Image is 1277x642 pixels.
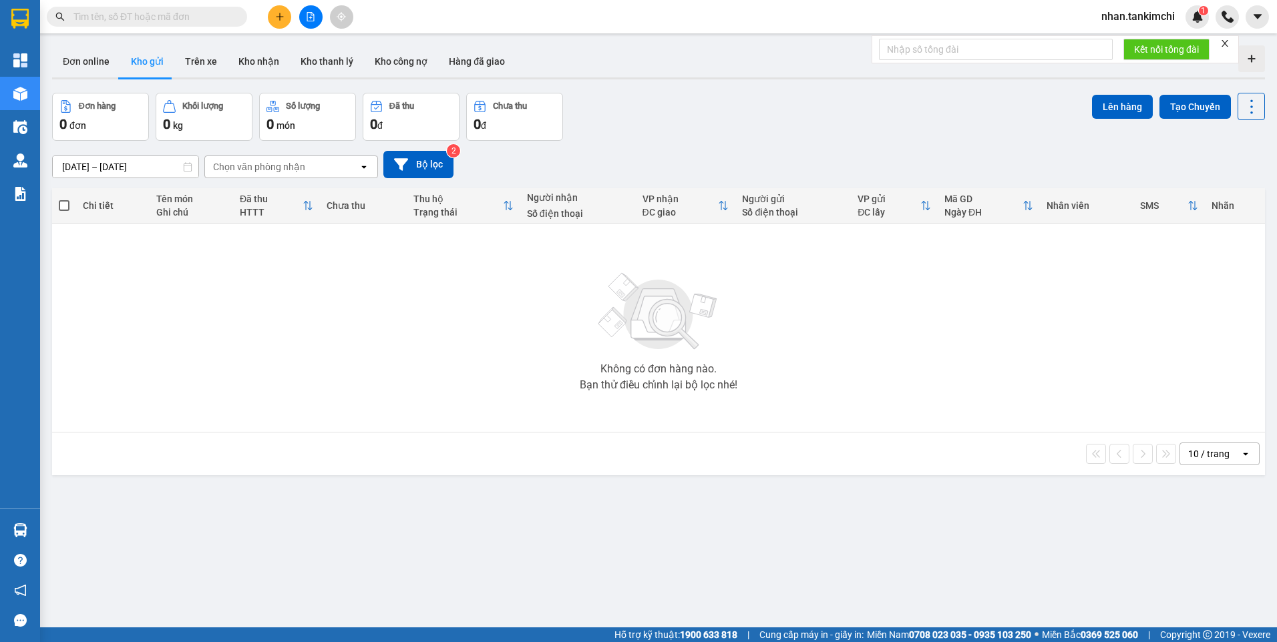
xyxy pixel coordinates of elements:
[1201,6,1206,15] span: 1
[13,187,27,201] img: solution-icon
[858,194,920,204] div: VP gửi
[55,12,65,21] span: search
[1220,39,1230,48] span: close
[268,5,291,29] button: plus
[643,194,719,204] div: VP nhận
[163,116,170,132] span: 0
[277,120,295,131] span: món
[173,120,183,131] span: kg
[53,156,198,178] input: Select a date range.
[474,116,481,132] span: 0
[481,120,486,131] span: đ
[174,45,228,77] button: Trên xe
[1133,188,1205,224] th: Toggle SortBy
[413,207,503,218] div: Trạng thái
[14,584,27,597] span: notification
[290,45,364,77] button: Kho thanh lý
[447,144,460,157] sup: 2
[742,207,844,218] div: Số điện thoại
[120,45,174,77] button: Kho gửi
[13,87,27,101] img: warehouse-icon
[259,93,356,141] button: Số lượng0món
[1203,630,1212,639] span: copyright
[1047,200,1127,211] div: Nhân viên
[69,120,86,131] span: đơn
[299,5,323,29] button: file-add
[13,153,27,168] img: warehouse-icon
[364,45,438,77] button: Kho công nợ
[493,101,527,111] div: Chưa thu
[1148,627,1150,642] span: |
[1240,448,1251,459] svg: open
[1092,95,1153,119] button: Lên hàng
[413,194,503,204] div: Thu hộ
[1091,8,1185,25] span: nhan.tankimchi
[527,208,629,219] div: Số điện thoại
[680,629,737,640] strong: 1900 633 818
[1140,200,1188,211] div: SMS
[337,12,346,21] span: aim
[13,120,27,134] img: warehouse-icon
[11,9,29,29] img: logo-vxr
[306,12,315,21] span: file-add
[52,93,149,141] button: Đơn hàng0đơn
[240,207,303,218] div: HTTT
[938,188,1040,224] th: Toggle SortBy
[1188,447,1230,460] div: 10 / trang
[527,192,629,203] div: Người nhận
[213,160,305,174] div: Chọn văn phòng nhận
[592,265,725,358] img: svg+xml;base64,PHN2ZyBjbGFzcz0ibGlzdC1wbHVnX19zdmciIHhtbG5zPSJodHRwOi8vd3d3LnczLm9yZy8yMDAwL3N2Zy...
[156,194,226,204] div: Tên món
[1035,632,1039,637] span: ⚪️
[1159,95,1231,119] button: Tạo Chuyến
[580,380,737,390] div: Bạn thử điều chỉnh lại bộ lọc nhé!
[377,120,383,131] span: đ
[14,614,27,627] span: message
[228,45,290,77] button: Kho nhận
[330,5,353,29] button: aim
[742,194,844,204] div: Người gửi
[327,200,400,211] div: Chưa thu
[1252,11,1264,23] span: caret-down
[52,45,120,77] button: Đơn online
[1238,45,1265,72] div: Tạo kho hàng mới
[600,364,717,374] div: Không có đơn hàng nào.
[83,200,143,211] div: Chi tiết
[359,162,369,172] svg: open
[73,9,231,24] input: Tìm tên, số ĐT hoặc mã đơn
[1123,39,1210,60] button: Kết nối tổng đài
[1246,5,1269,29] button: caret-down
[643,207,719,218] div: ĐC giao
[867,627,1031,642] span: Miền Nam
[13,53,27,67] img: dashboard-icon
[275,12,285,21] span: plus
[466,93,563,141] button: Chưa thu0đ
[1134,42,1199,57] span: Kết nối tổng đài
[156,93,252,141] button: Khối lượng0kg
[614,627,737,642] span: Hỗ trợ kỹ thuật:
[1199,6,1208,15] sup: 1
[759,627,864,642] span: Cung cấp máy in - giấy in:
[370,116,377,132] span: 0
[233,188,320,224] th: Toggle SortBy
[59,116,67,132] span: 0
[156,207,226,218] div: Ghi chú
[438,45,516,77] button: Hàng đã giao
[383,151,453,178] button: Bộ lọc
[851,188,938,224] th: Toggle SortBy
[266,116,274,132] span: 0
[1212,200,1258,211] div: Nhãn
[1192,11,1204,23] img: icon-new-feature
[182,101,223,111] div: Khối lượng
[636,188,736,224] th: Toggle SortBy
[286,101,320,111] div: Số lượng
[1081,629,1138,640] strong: 0369 525 060
[909,629,1031,640] strong: 0708 023 035 - 0935 103 250
[858,207,920,218] div: ĐC lấy
[1222,11,1234,23] img: phone-icon
[879,39,1113,60] input: Nhập số tổng đài
[240,194,303,204] div: Đã thu
[747,627,749,642] span: |
[14,554,27,567] span: question-circle
[13,523,27,537] img: warehouse-icon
